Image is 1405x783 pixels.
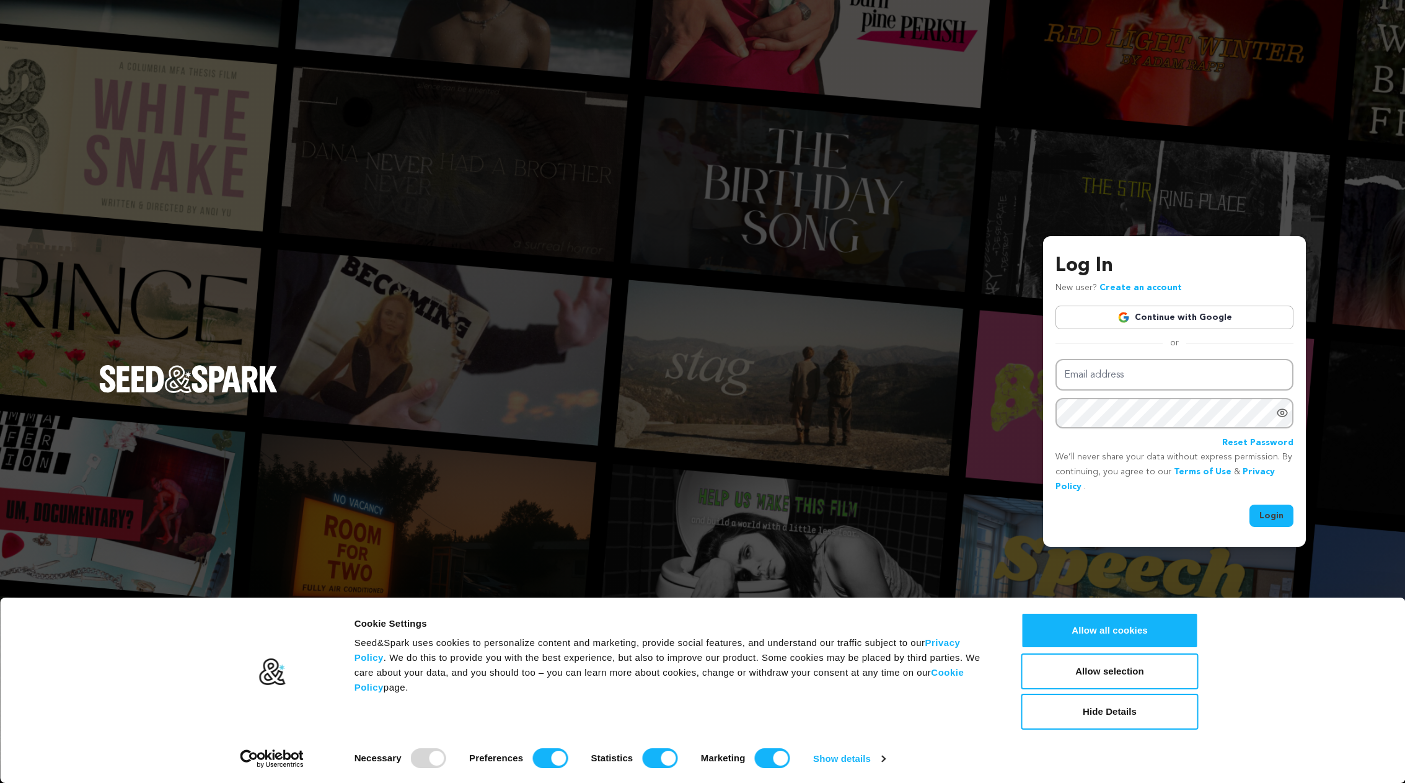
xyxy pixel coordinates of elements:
[701,753,746,763] strong: Marketing
[355,635,993,695] div: Seed&Spark uses cookies to personalize content and marketing, provide social features, and unders...
[469,753,523,763] strong: Preferences
[1276,407,1288,419] a: Show password as plain text. Warning: this will display your password on the screen.
[99,365,278,417] a: Seed&Spark Homepage
[1021,694,1199,730] button: Hide Details
[1055,467,1275,491] a: Privacy Policy
[1249,505,1293,527] button: Login
[1055,450,1293,494] p: We’ll never share your data without express permission. By continuing, you agree to our & .
[591,753,633,763] strong: Statistics
[1174,467,1231,476] a: Terms of Use
[1021,653,1199,689] button: Allow selection
[355,616,993,631] div: Cookie Settings
[1021,613,1199,648] button: Allow all cookies
[99,365,278,392] img: Seed&Spark Logo
[218,750,326,768] a: Usercentrics Cookiebot - opens in a new window
[354,743,355,744] legend: Consent Selection
[813,750,885,768] a: Show details
[1055,281,1182,296] p: New user?
[1163,337,1186,349] span: or
[355,753,402,763] strong: Necessary
[1117,311,1130,324] img: Google logo
[258,658,286,686] img: logo
[1055,306,1293,329] a: Continue with Google
[1055,251,1293,281] h3: Log In
[1222,436,1293,451] a: Reset Password
[1099,283,1182,292] a: Create an account
[1055,359,1293,391] input: Email address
